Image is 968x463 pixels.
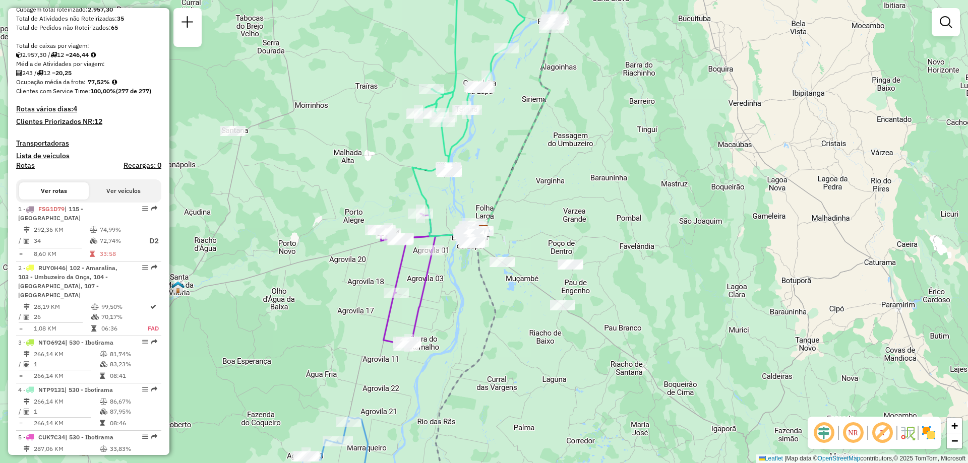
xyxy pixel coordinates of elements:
[436,164,461,174] div: Atividade não roteirizada - MIBSON SILVA OLIVEIRA
[94,117,102,126] strong: 12
[18,205,83,222] span: 1 -
[18,249,23,259] td: =
[33,302,91,312] td: 28,19 KM
[756,454,968,463] div: Map data © contributors,© 2025 TomTom, Microsoft
[18,312,23,322] td: /
[38,339,65,346] span: NTO6924
[33,418,99,428] td: 266,14 KM
[88,78,110,86] strong: 77,52%
[18,264,117,299] span: | 102 - Amaralina, 103 - Umbuzeiro da Onça, 104 - [GEOGRAPHIC_DATA], 107 - [GEOGRAPHIC_DATA]
[33,349,99,359] td: 266,14 KM
[50,52,57,58] i: Total de rotas
[151,386,157,392] em: Rota exportada
[38,386,65,393] span: NTP9131
[18,323,23,334] td: =
[947,433,962,448] a: Zoom out
[55,69,72,77] strong: 20,25
[65,433,113,441] span: | 530 - Ibotirama
[33,396,99,407] td: 266,14 KM
[16,14,161,23] div: Total de Atividades não Roteirizadas:
[100,361,107,367] i: % de utilização da cubagem
[16,59,161,69] div: Média de Atividades por viagem:
[16,161,35,170] a: Rotas
[16,70,22,76] i: Total de Atividades
[18,359,23,369] td: /
[100,409,107,415] i: % de utilização da cubagem
[459,229,484,239] div: Atividade não roteirizada - DISK GELADA KMC
[490,257,515,267] div: Atividade não roteirizada - MERCEARIA DO BENTO
[142,434,148,440] em: Opções
[99,249,140,259] td: 33:58
[16,87,90,95] span: Clientes com Service Time:
[91,52,96,58] i: Meta Caixas/viagem: 206,52 Diferença: 39,92
[16,117,161,126] h4: Clientes Priorizados NR:
[33,444,99,454] td: 287,06 KM
[436,165,461,175] div: Atividade não roteirizada - ALINE BENEVIDES DE LIMA
[784,455,786,462] span: |
[24,446,30,452] i: Distância Total
[24,304,30,310] i: Distância Total
[18,371,23,381] td: =
[101,323,148,334] td: 06:36
[38,205,65,213] span: FSG1D79
[151,206,157,212] em: Rota exportada
[151,339,157,345] em: Rota exportada
[33,235,89,247] td: 34
[33,249,89,259] td: 8,60 KM
[90,238,97,244] i: % de utilização da cubagem
[460,237,485,247] div: Atividade não roteirizada - DIST.BEB.LAGOA GRAND
[65,386,113,393] span: | 530 - Ibotirama
[24,238,30,244] i: Total de Atividades
[550,300,575,310] div: Atividade não roteirizada - FERNANDO DE JESUS
[151,264,157,271] em: Rota exportada
[477,225,490,238] img: CDD Lapa
[90,251,95,257] i: Tempo total em rota
[16,50,161,59] div: 2.957,30 / 12 =
[142,264,148,271] em: Opções
[759,455,783,462] a: Leaflet
[19,182,89,200] button: Ver rotas
[100,351,107,357] i: % de utilização do peso
[220,126,246,136] div: Atividade não roteirizada - JHONY SOUZA
[91,325,96,332] i: Tempo total em rota
[818,455,861,462] a: OpenStreetMap
[109,349,157,359] td: 81,74%
[177,12,198,35] a: Nova sessão e pesquisa
[16,69,161,78] div: 243 / 12 =
[33,359,99,369] td: 1
[69,51,89,58] strong: 246,44
[109,371,157,381] td: 08:41
[33,225,89,235] td: 292,36 KM
[150,304,156,310] i: Rota otimizada
[16,152,161,160] h4: Lista de veículos
[459,238,485,248] div: Atividade não roteirizada - MERC ELIAS
[24,399,30,405] i: Distância Total
[73,104,77,113] strong: 4
[458,234,483,244] div: Atividade não roteirizada - JOAO BATISTA RODRIGU
[18,235,23,247] td: /
[24,361,30,367] i: Total de Atividades
[870,421,894,445] span: Exibir rótulo
[91,314,99,320] i: % de utilização da cubagem
[24,409,30,415] i: Total de Atividades
[171,281,185,294] img: RT PA - Santa Maria da Vitória
[16,139,161,148] h4: Transportadoras
[16,78,86,86] span: Ocupação média da frota:
[141,235,159,247] p: D2
[151,434,157,440] em: Rota exportada
[109,444,157,454] td: 33,83%
[33,407,99,417] td: 1
[558,259,583,270] div: Atividade não roteirizada - JAILTON VIEIRA SALES
[16,52,22,58] i: Cubagem total roteirizado
[89,182,158,200] button: Ver veículos
[16,105,161,113] h4: Rotas vários dias:
[16,23,161,32] div: Total de Pedidos não Roteirizados:
[109,407,157,417] td: 87,95%
[99,235,140,247] td: 72,74%
[124,161,161,170] h4: Recargas: 0
[101,302,148,312] td: 99,50%
[459,235,484,245] div: Atividade não roteirizada - COMERCIAL ATALAIA
[37,70,43,76] i: Total de rotas
[90,227,97,233] i: % de utilização do peso
[841,421,865,445] span: Ocultar NR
